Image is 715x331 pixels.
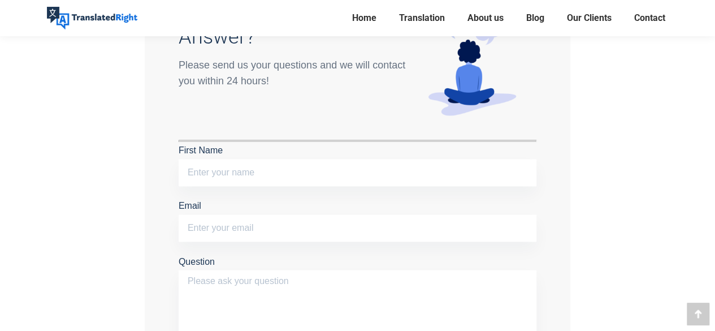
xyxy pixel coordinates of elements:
input: First Name [179,159,536,186]
img: Translated Right [47,7,137,29]
span: Our Clients [567,12,612,24]
a: Contact [631,10,669,26]
label: First Name [179,145,536,177]
a: Blog [523,10,548,26]
a: Our Clients [564,10,615,26]
a: Translation [396,10,448,26]
span: About us [467,12,504,24]
label: Question [179,256,536,283]
label: Email [179,201,536,233]
img: Questions on translation or how your company needs quality translation service? [428,1,516,115]
span: Home [352,12,376,24]
p: Please send us your questions and we will contact you within 24 hours! [179,57,411,89]
span: Blog [526,12,544,24]
a: About us [464,10,507,26]
input: Email [179,214,536,242]
span: Contact [634,12,665,24]
a: Home [349,10,380,26]
span: Translation [399,12,445,24]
